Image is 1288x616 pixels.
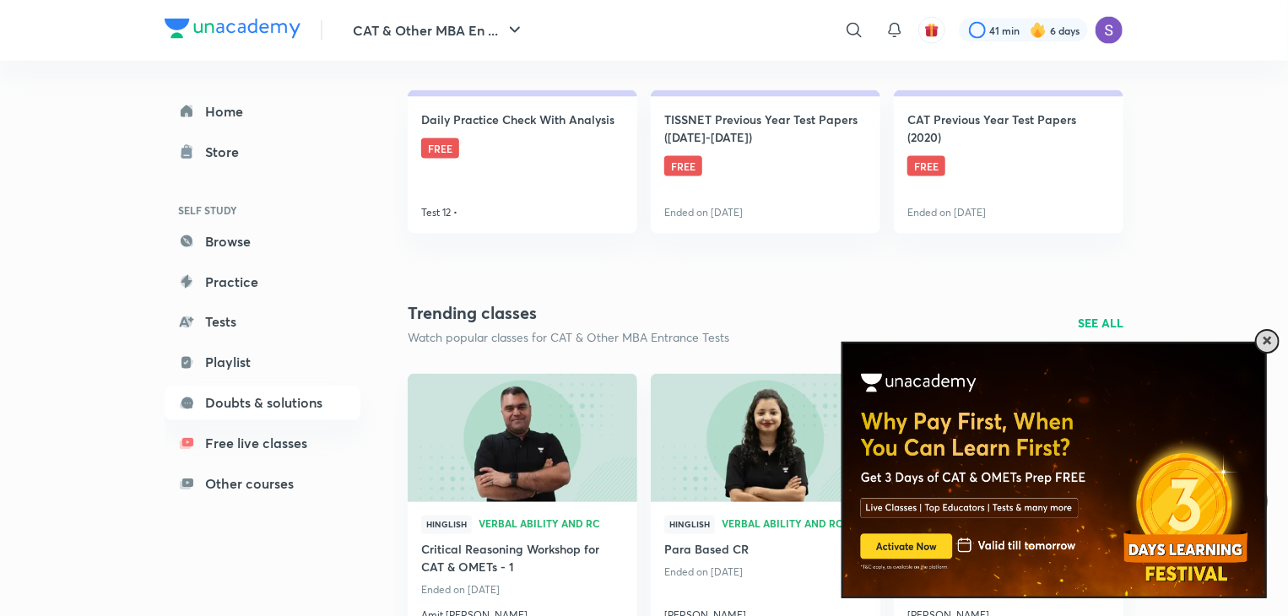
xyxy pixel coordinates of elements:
img: new-thumbnail [405,372,639,503]
span: Verbal Ability and RC [722,519,867,529]
a: Home [165,95,360,128]
img: new-thumbnail [648,372,882,503]
h4: Daily Practice Check With Analysis [421,111,614,128]
iframe: notification-frame-~55857496 [813,300,1280,599]
a: CAT Previous Year Test Papers (2020)FREEEnded on [DATE] [894,90,1123,234]
a: Practice [165,265,360,299]
p: Test 12 • [421,205,457,220]
a: Para Based CR [664,541,867,562]
span: FREE [664,156,702,176]
h6: SELF STUDY [165,196,360,224]
a: Verbal Ability and RC [479,519,624,531]
button: avatar [918,17,945,44]
a: Company Logo [165,19,300,43]
a: Other courses [165,467,360,501]
a: TISSNET Previous Year Test Papers ([DATE]-[DATE])FREEEnded on [DATE] [651,90,880,234]
button: CAT & Other MBA En ... [343,14,535,47]
span: Hinglish [421,516,472,534]
a: Browse [165,224,360,258]
img: Sapara Premji [1095,16,1123,45]
h2: Trending classes [408,301,729,327]
h4: CAT Previous Year Test Papers (2020) [907,111,1110,146]
a: Critical Reasoning Workshop for CAT & OMETs - 1 [421,541,624,580]
a: Doubts & solutions [165,386,360,420]
span: Verbal Ability and RC [479,519,624,529]
a: Verbal Ability and RC [722,519,867,531]
a: Store [165,135,360,169]
span: FREE [421,138,459,159]
a: Free live classes [165,427,360,461]
div: Store [205,142,249,162]
p: Ended on [DATE] [664,562,867,584]
span: Hinglish [664,516,715,534]
img: streak [1030,22,1047,39]
a: Daily Practice Check With AnalysisFREETest 12 • [408,90,637,234]
p: Ended on [DATE] [664,205,743,220]
a: Playlist [165,346,360,380]
p: Watch popular classes for CAT & Other MBA Entrance Tests [408,330,729,347]
img: avatar [924,23,939,38]
span: FREE [907,156,945,176]
p: Ended on [DATE] [907,205,986,220]
p: Ended on [DATE] [421,580,624,602]
img: Company Logo [165,19,300,39]
h4: TISSNET Previous Year Test Papers ([DATE]-[DATE]) [664,111,867,146]
a: new-thumbnail [651,374,880,502]
a: new-thumbnail [408,374,637,502]
a: Tests [165,305,360,339]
